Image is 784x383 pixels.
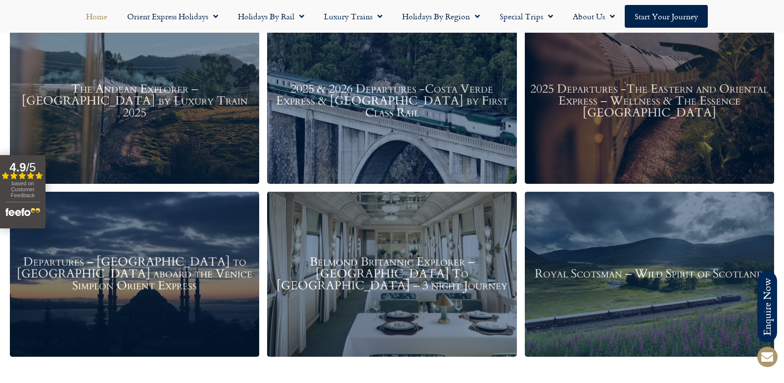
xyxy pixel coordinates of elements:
a: 2025 Departures -The Eastern and Oriental Express – Wellness & The Essence [GEOGRAPHIC_DATA] [525,19,774,184]
h3: Royal Scotsman – Wild Spirit of Scotland [530,269,769,280]
a: Belmond Britannic Explorer – [GEOGRAPHIC_DATA] To [GEOGRAPHIC_DATA] – 3 night Journey [267,192,516,357]
a: Luxury Trains [314,5,392,28]
a: Holidays by Rail [228,5,314,28]
a: Royal Scotsman – Wild Spirit of Scotland [525,192,774,357]
a: Start your Journey [625,5,708,28]
h3: Belmond Britannic Explorer – [GEOGRAPHIC_DATA] To [GEOGRAPHIC_DATA] – 3 night Journey [272,257,511,292]
a: Home [76,5,117,28]
a: The Andean Explorer – [GEOGRAPHIC_DATA] by Luxury Train 2025 [10,19,259,184]
a: Orient Express Holidays [117,5,228,28]
a: 2025 & 2026 Departures -Costa Verde Express & [GEOGRAPHIC_DATA] by First Class Rail [267,19,516,184]
h3: Departures – [GEOGRAPHIC_DATA] to [GEOGRAPHIC_DATA] aboard the Venice Simplon Orient Express [15,257,254,292]
a: About Us [563,5,625,28]
a: Holidays by Region [392,5,490,28]
a: Departures – [GEOGRAPHIC_DATA] to [GEOGRAPHIC_DATA] aboard the Venice Simplon Orient Express [10,192,259,357]
h3: 2025 Departures -The Eastern and Oriental Express – Wellness & The Essence [GEOGRAPHIC_DATA] [530,84,769,119]
h3: 2025 & 2026 Departures -Costa Verde Express & [GEOGRAPHIC_DATA] by First Class Rail [272,84,511,119]
a: Special Trips [490,5,563,28]
h3: The Andean Explorer – [GEOGRAPHIC_DATA] by Luxury Train 2025 [15,84,254,119]
nav: Menu [5,5,779,28]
